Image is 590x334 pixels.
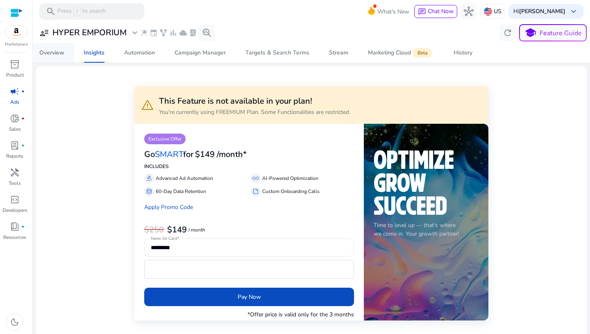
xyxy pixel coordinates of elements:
p: Tools [9,179,21,187]
div: Overview [39,50,64,56]
span: fiber_manual_record [21,144,25,147]
span: lab_profile [189,29,197,37]
div: History [454,50,472,56]
div: Stream [329,50,348,56]
p: Product [6,71,24,79]
span: donut_small [10,114,20,123]
span: chat [418,8,426,16]
button: schoolFeature Guide [519,24,587,41]
p: 60-Day Data Retention [156,188,206,195]
h3: Go for [144,150,193,159]
span: search_insights [202,28,212,38]
span: Beta [413,48,432,58]
span: summarize [252,188,259,195]
span: expand_more [130,28,140,38]
span: fiber_manual_record [21,90,25,93]
h3: HYPER EMPORIUM [52,28,127,38]
span: family_history [159,29,168,37]
p: Custom Onboarding Calls [262,188,320,195]
iframe: Secure card payment input frame [149,261,349,277]
p: Reports [6,152,23,160]
button: search_insights [199,25,215,41]
img: amazon.svg [5,26,27,38]
p: Hi [513,9,565,14]
p: You're currently using FREEMIUM Plan. Some Functionalities are restricted. [159,108,350,116]
span: campaign [10,86,20,96]
span: bar_chart [169,29,177,37]
p: AI-Powered Optimization [262,175,318,182]
div: Insights [84,50,104,56]
div: Campaign Manager [175,50,226,56]
span: event [150,29,158,37]
span: Chat Now [428,7,454,15]
b: $149 [167,224,187,235]
button: refresh [499,25,516,41]
span: inventory_2 [10,59,20,69]
p: Exclusive Offer [144,134,186,144]
h3: $149 /month* [195,150,247,159]
p: Feature Guide [540,28,582,38]
span: Pay Now [238,293,261,301]
span: dark_mode [10,317,20,327]
div: Targets & Search Terms [245,50,309,56]
span: refresh [503,28,513,38]
p: US [494,4,501,18]
h3: This Feature is not available in your plan! [159,96,350,106]
a: Apply Promo Code [144,203,193,211]
p: Marketplace [5,41,28,48]
mat-label: Name On Card [151,236,177,241]
span: keyboard_arrow_down [569,7,579,16]
button: Pay Now [144,288,354,306]
span: user_attributes [39,28,49,38]
span: code_blocks [10,195,20,204]
span: school [524,27,536,39]
h3: $250 [144,225,164,235]
p: Advanced Ad Automation [156,175,213,182]
p: Resources [3,234,26,241]
span: database [146,188,152,195]
img: us.svg [484,7,492,16]
button: hub [461,3,477,20]
span: wand_stars [140,29,148,37]
div: Automation [124,50,155,56]
span: cloud [179,29,187,37]
span: gavel [146,175,152,182]
span: SMART [155,149,183,160]
button: chatChat Now [414,5,457,18]
span: search [46,7,56,16]
span: book_4 [10,222,20,232]
p: / month [188,227,205,233]
span: warning [141,98,154,111]
span: all_inclusive [252,175,259,182]
p: Press to search [57,7,106,16]
span: fiber_manual_record [21,117,25,120]
span: lab_profile [10,141,20,150]
b: [PERSON_NAME] [519,7,565,15]
p: Ads [10,98,19,106]
p: Developers [2,207,27,214]
p: Time to level up — that's where we come in. Your growth partner! [374,221,479,238]
span: hub [464,7,474,16]
span: What's New [377,5,409,19]
span: fiber_manual_record [21,225,25,228]
span: / [73,7,81,16]
p: *Offer price is valid only for the 3 months [247,310,354,319]
div: Marketing Cloud [368,50,434,56]
p: INCLUDES [144,163,354,170]
p: Sales [9,125,21,133]
span: handyman [10,168,20,177]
